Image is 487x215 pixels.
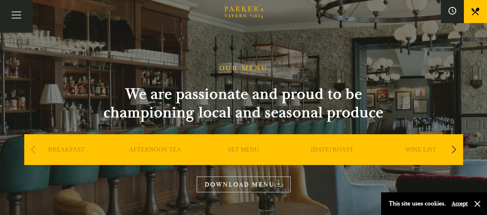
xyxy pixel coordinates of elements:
[129,146,181,177] a: AFTERNOON TEA
[290,134,375,188] div: 4 / 9
[90,85,398,122] h2: We are passionate and proud to be championing local and seasonal produce
[48,146,85,177] a: BREAKFAST
[201,134,286,188] div: 3 / 9
[449,141,459,158] div: Next slide
[389,198,446,209] p: This site uses cookies.
[378,134,463,188] div: 5 / 9
[24,134,109,188] div: 1 / 9
[228,146,259,177] a: SET MENU
[113,134,197,188] div: 2 / 9
[474,200,481,208] button: Close and accept
[197,177,291,192] a: DOWNLOAD MENU
[405,146,436,177] a: WINE LIST
[311,146,353,177] a: [DATE] ROAST
[219,64,268,73] h1: OUR MENU
[28,141,38,158] div: Previous slide
[452,200,468,207] button: Accept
